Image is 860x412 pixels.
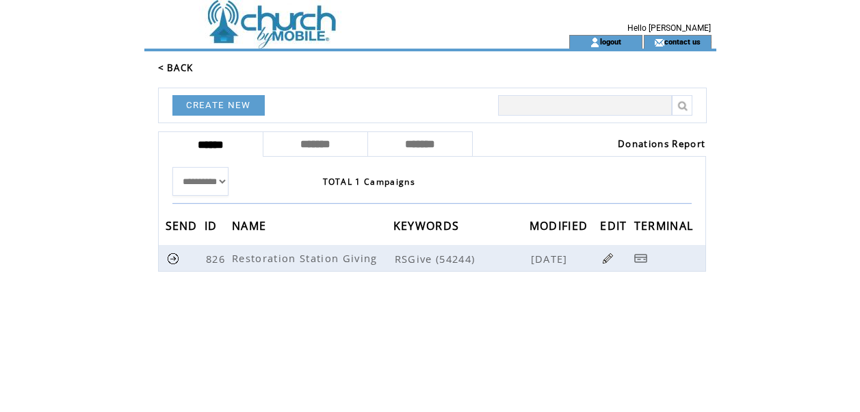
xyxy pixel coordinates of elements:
span: KEYWORDS [393,215,463,240]
span: TOTAL 1 Campaigns [323,176,416,188]
span: ID [205,215,221,240]
a: NAME [232,221,270,229]
span: EDIT [600,215,630,240]
img: account_icon.gif [590,37,600,48]
a: MODIFIED [530,221,592,229]
span: RSGive (54244) [395,252,528,266]
a: ID [205,221,221,229]
span: Hello [PERSON_NAME] [627,23,711,33]
a: CREATE NEW [172,95,265,116]
img: contact_us_icon.gif [654,37,664,48]
span: SEND [166,215,201,240]
a: Donations Report [618,138,705,150]
span: TERMINAL [634,215,697,240]
a: logout [600,37,621,46]
span: NAME [232,215,270,240]
span: 826 [206,252,229,266]
a: < BACK [158,62,194,74]
span: MODIFIED [530,215,592,240]
span: Restoration Station Giving [232,251,381,265]
a: KEYWORDS [393,221,463,229]
span: [DATE] [531,252,571,266]
a: contact us [664,37,701,46]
